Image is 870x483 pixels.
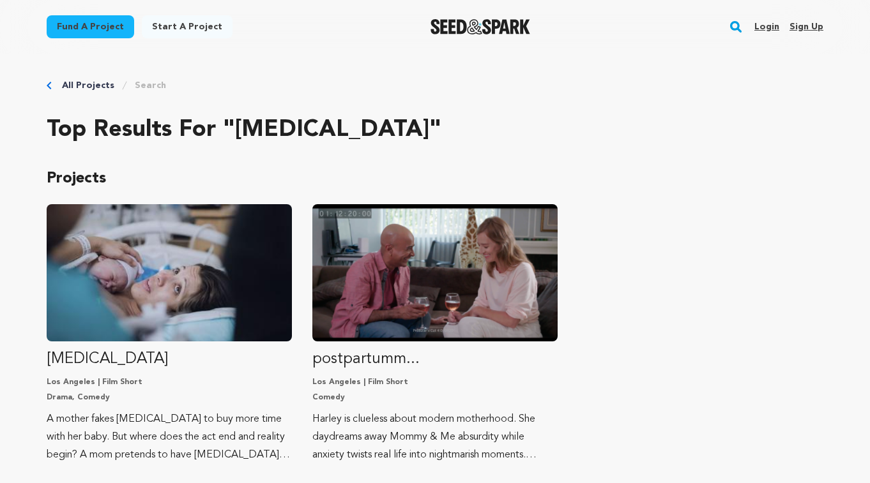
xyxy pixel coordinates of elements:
p: Projects [47,168,823,189]
p: [MEDICAL_DATA] [47,349,292,369]
p: Los Angeles | Film Short [47,377,292,387]
a: Fund postpartumm... [312,204,558,464]
p: Los Angeles | Film Short [312,377,558,387]
a: Fund a project [47,15,134,38]
a: Start a project [142,15,233,38]
a: Seed&Spark Homepage [431,19,531,34]
p: postpartumm... [312,349,558,369]
a: Search [135,79,166,92]
a: Sign up [790,17,823,37]
a: All Projects [62,79,114,92]
div: Breadcrumb [47,79,823,92]
p: A mother fakes [MEDICAL_DATA] to buy more time with her baby. But where does the act end and real... [47,410,292,464]
p: Comedy [312,392,558,403]
a: Login [754,17,779,37]
p: Drama, Comedy [47,392,292,403]
p: Harley is clueless about modern motherhood. She daydreams away Mommy & Me absurdity while anxiety... [312,410,558,464]
img: Seed&Spark Logo Dark Mode [431,19,531,34]
a: Fund Postpartum [47,204,292,464]
h2: Top results for "[MEDICAL_DATA]" [47,117,823,143]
